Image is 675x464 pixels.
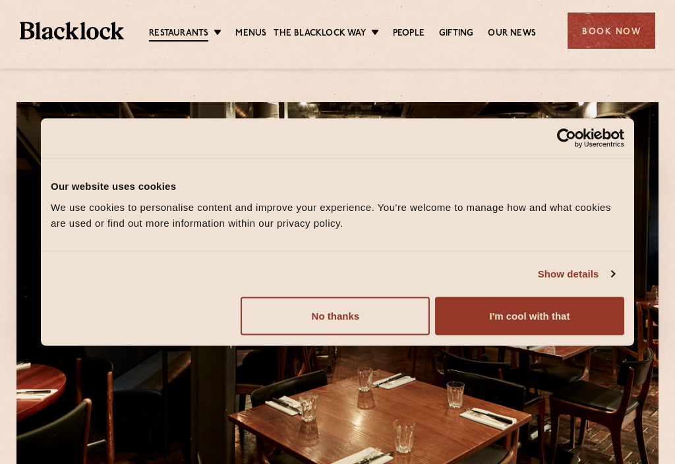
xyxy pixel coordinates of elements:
[235,27,266,40] a: Menus
[509,129,624,148] a: Usercentrics Cookiebot - opens in a new window
[20,22,124,40] img: BL_Textured_Logo-footer-cropped.svg
[149,27,208,42] a: Restaurants
[274,27,365,40] a: The Blacklock Way
[439,27,473,40] a: Gifting
[393,27,425,40] a: People
[488,27,536,40] a: Our News
[51,179,624,194] div: Our website uses cookies
[435,297,624,335] button: I'm cool with that
[568,13,655,49] div: Book Now
[51,199,624,231] div: We use cookies to personalise content and improve your experience. You're welcome to manage how a...
[241,297,430,335] button: No thanks
[538,266,614,282] a: Show details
